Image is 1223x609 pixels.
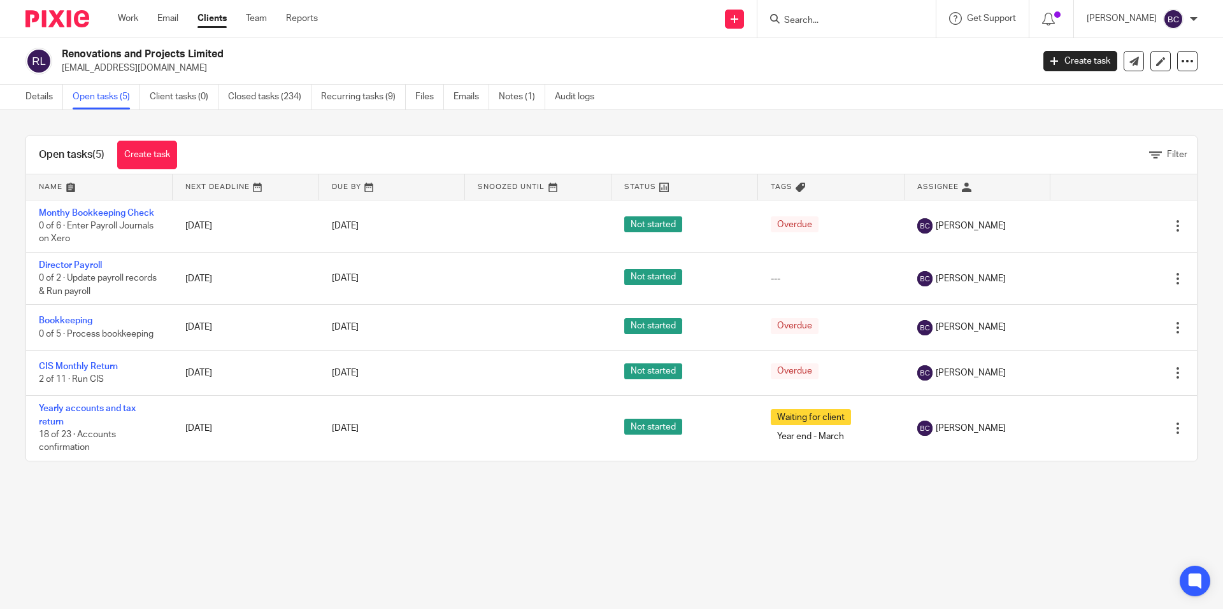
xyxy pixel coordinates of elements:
a: Clients [197,12,227,25]
span: 0 of 5 · Process bookkeeping [39,330,154,339]
img: svg%3E [1163,9,1184,29]
span: [DATE] [332,424,359,433]
span: [PERSON_NAME] [936,272,1006,285]
span: Filter [1167,150,1187,159]
h2: Renovations and Projects Limited [62,48,832,61]
span: [PERSON_NAME] [936,220,1006,232]
span: Snoozed Until [478,183,545,190]
a: Notes (1) [499,85,545,109]
img: svg%3E [25,48,52,74]
img: svg%3E [917,320,933,335]
span: Overdue [771,216,819,232]
p: [PERSON_NAME] [1087,12,1157,25]
span: Tags [771,183,792,190]
img: svg%3E [917,421,933,436]
a: Closed tasks (234) [228,85,311,109]
a: Recurring tasks (9) [321,85,406,109]
span: [DATE] [332,274,359,283]
a: Files [415,85,444,109]
span: 2 of 11 · Run CIS [39,375,104,384]
span: Overdue [771,318,819,334]
span: [PERSON_NAME] [936,367,1006,379]
span: 0 of 6 · Enter Payroll Journals on Xero [39,221,154,244]
a: Monthy Bookkeeping Check [39,209,154,218]
span: (5) [92,150,104,160]
span: [PERSON_NAME] [936,321,1006,333]
img: svg%3E [917,271,933,286]
td: [DATE] [173,305,319,350]
a: Bookkeeping [39,316,92,325]
td: [DATE] [173,200,319,252]
span: [DATE] [332,323,359,332]
a: Open tasks (5) [73,85,140,109]
td: [DATE] [173,350,319,395]
span: Not started [624,363,682,379]
span: Year end - March [771,428,850,444]
a: Emails [454,85,489,109]
a: Director Payroll [39,261,102,270]
td: [DATE] [173,396,319,461]
a: Work [118,12,138,25]
span: Not started [624,216,682,232]
span: [DATE] [332,221,359,230]
span: 0 of 2 · Update payroll records & Run payroll [39,274,157,297]
span: Not started [624,318,682,334]
a: Yearly accounts and tax return [39,404,136,426]
span: [DATE] [332,368,359,377]
img: svg%3E [917,365,933,381]
a: CIS Monthly Return [39,362,118,371]
span: [PERSON_NAME] [936,422,1006,435]
a: Create task [1043,51,1117,71]
a: Team [246,12,267,25]
img: svg%3E [917,218,933,234]
a: Details [25,85,63,109]
span: 18 of 23 · Accounts confirmation [39,430,116,452]
span: Overdue [771,363,819,379]
span: Get Support [967,14,1016,23]
p: [EMAIL_ADDRESS][DOMAIN_NAME] [62,62,1024,74]
a: Create task [117,141,177,169]
h1: Open tasks [39,148,104,162]
input: Search [783,15,898,27]
td: [DATE] [173,252,319,304]
span: Status [624,183,656,190]
span: Not started [624,269,682,285]
span: Not started [624,419,682,435]
div: --- [771,272,892,285]
a: Email [157,12,178,25]
a: Audit logs [555,85,604,109]
img: Pixie [25,10,89,27]
a: Reports [286,12,318,25]
a: Client tasks (0) [150,85,218,109]
span: Waiting for client [771,409,851,425]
